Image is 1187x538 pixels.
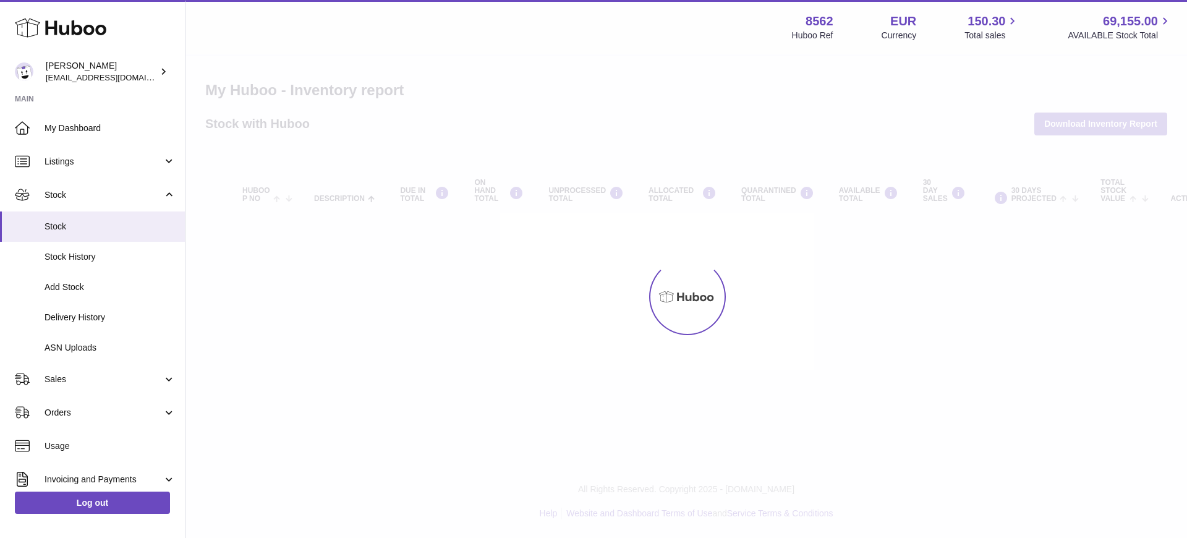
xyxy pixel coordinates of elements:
span: Delivery History [45,312,176,323]
div: Currency [882,30,917,41]
span: 69,155.00 [1103,13,1158,30]
span: My Dashboard [45,122,176,134]
a: 150.30 Total sales [964,13,1019,41]
img: fumi@codeofbell.com [15,62,33,81]
span: Total sales [964,30,1019,41]
span: Usage [45,440,176,452]
span: ASN Uploads [45,342,176,354]
span: AVAILABLE Stock Total [1068,30,1172,41]
a: Log out [15,492,170,514]
span: Add Stock [45,281,176,293]
span: Stock History [45,251,176,263]
a: 69,155.00 AVAILABLE Stock Total [1068,13,1172,41]
span: Invoicing and Payments [45,474,163,485]
strong: 8562 [806,13,833,30]
strong: EUR [890,13,916,30]
div: Huboo Ref [792,30,833,41]
span: Listings [45,156,163,168]
span: Stock [45,221,176,233]
div: [PERSON_NAME] [46,60,157,83]
span: Orders [45,407,163,419]
span: Stock [45,189,163,201]
span: 150.30 [968,13,1005,30]
span: Sales [45,374,163,385]
span: [EMAIL_ADDRESS][DOMAIN_NAME] [46,72,182,82]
